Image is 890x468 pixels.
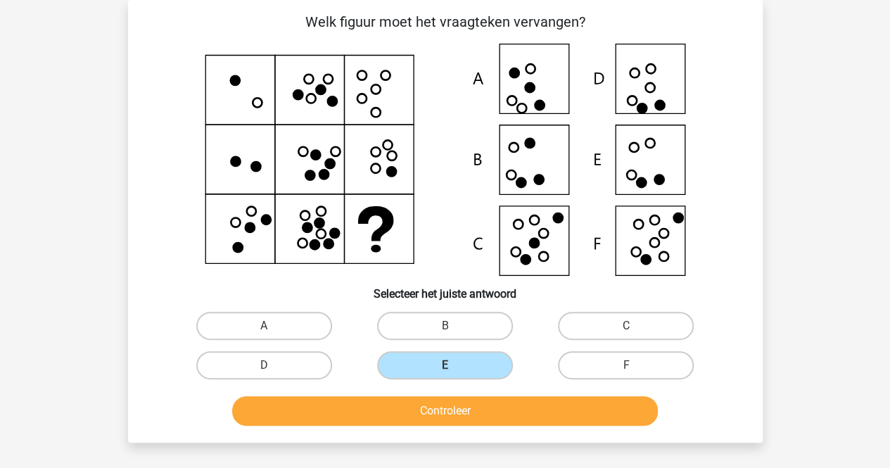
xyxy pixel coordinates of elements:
label: E [377,351,513,379]
label: A [196,312,332,340]
label: F [558,351,694,379]
label: D [196,351,332,379]
button: Controleer [232,396,658,426]
p: Welk figuur moet het vraagteken vervangen? [151,11,740,32]
label: C [558,312,694,340]
h6: Selecteer het juiste antwoord [151,276,740,301]
label: B [377,312,513,340]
